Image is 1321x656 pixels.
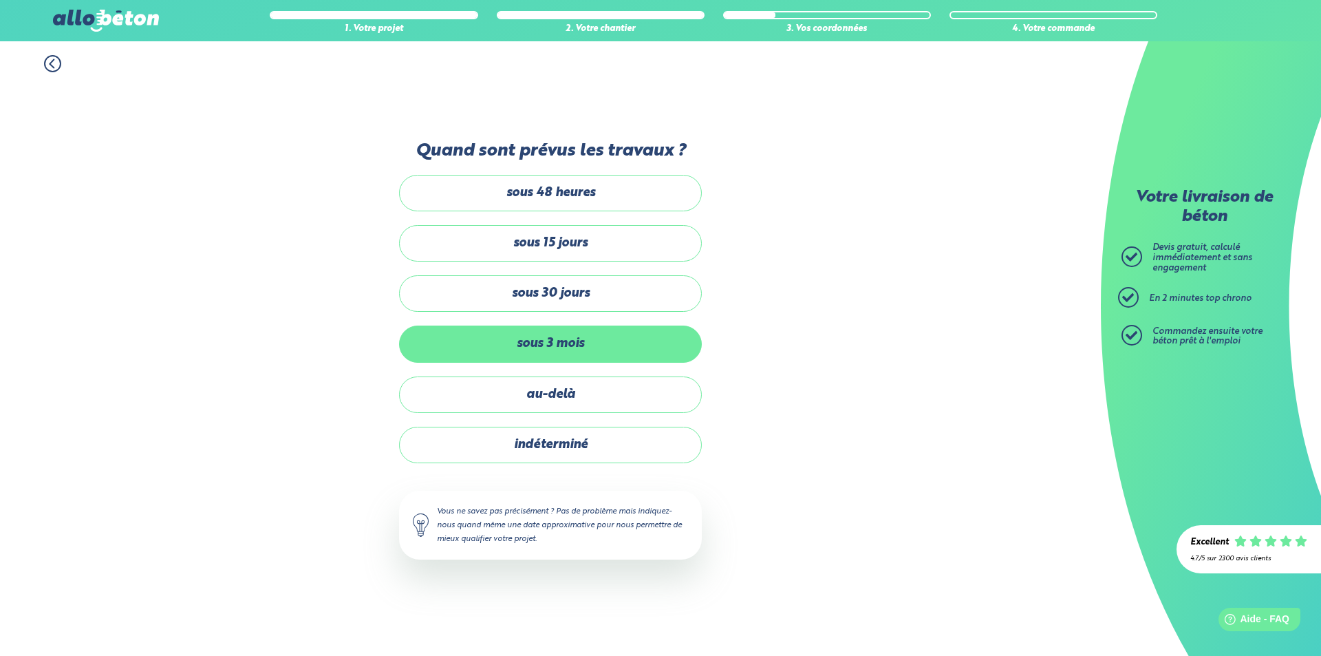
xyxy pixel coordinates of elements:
span: Devis gratuit, calculé immédiatement et sans engagement [1152,243,1252,272]
iframe: Help widget launcher [1199,602,1306,641]
span: Commandez ensuite votre béton prêt à l'emploi [1152,327,1263,346]
div: 2. Votre chantier [497,24,705,34]
label: sous 15 jours [399,225,702,262]
label: sous 3 mois [399,326,702,362]
label: indéterminé [399,427,702,463]
div: Vous ne savez pas précisément ? Pas de problème mais indiquez-nous quand même une date approximat... [399,491,702,560]
div: Excellent [1190,538,1229,548]
img: allobéton [53,10,159,32]
label: au-delà [399,377,702,413]
label: Quand sont prévus les travaux ? [399,141,702,161]
p: Votre livraison de béton [1125,189,1283,226]
label: sous 30 jours [399,275,702,312]
div: 1. Votre projet [270,24,477,34]
div: 3. Vos coordonnées [723,24,931,34]
div: 4.7/5 sur 2300 avis clients [1190,555,1307,562]
label: sous 48 heures [399,175,702,211]
span: En 2 minutes top chrono [1149,294,1252,303]
div: 4. Votre commande [949,24,1157,34]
